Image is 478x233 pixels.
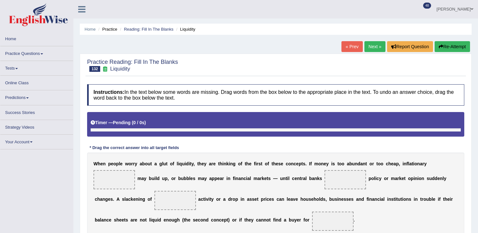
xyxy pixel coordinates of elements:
[233,161,236,166] b: g
[303,161,305,166] b: s
[212,161,213,166] b: r
[98,161,101,166] b: h
[217,176,220,181] b: e
[372,161,374,166] b: r
[116,197,120,202] b: A
[222,161,224,166] b: i
[352,161,355,166] b: u
[417,176,419,181] b: i
[122,197,124,202] b: s
[396,161,399,166] b: p
[278,161,281,166] b: s
[287,176,288,181] b: i
[273,176,278,181] b: —
[246,176,247,181] b: i
[378,161,381,166] b: o
[260,176,262,181] b: r
[166,161,168,166] b: t
[317,176,320,181] b: k
[422,161,424,166] b: r
[395,176,397,181] b: a
[409,161,412,166] b: a
[415,176,418,181] b: n
[435,176,437,181] b: d
[159,161,162,166] b: g
[265,197,267,202] b: i
[89,66,100,72] span: 132
[287,197,288,202] b: l
[281,197,284,202] b: n
[381,161,384,166] b: o
[303,176,305,181] b: a
[148,161,151,166] b: u
[0,32,73,44] a: Home
[341,41,362,52] a: « Prev
[201,197,203,202] b: c
[87,59,178,72] h2: Practice Reading: Fill In The Blanks
[157,176,160,181] b: d
[224,161,227,166] b: n
[111,161,113,166] b: e
[384,176,387,181] b: o
[116,161,119,166] b: p
[93,89,124,95] b: Instructions:
[388,161,391,166] b: h
[375,176,377,181] b: i
[145,120,146,125] b: )
[414,176,415,181] b: i
[203,197,205,202] b: t
[173,161,174,166] b: f
[219,197,220,202] b: r
[391,161,394,166] b: e
[149,176,152,181] b: b
[152,176,154,181] b: u
[212,176,215,181] b: p
[305,176,307,181] b: l
[269,197,272,202] b: e
[377,176,379,181] b: c
[204,161,206,166] b: y
[220,161,222,166] b: h
[265,161,268,166] b: o
[277,197,279,202] b: c
[412,161,413,166] b: t
[119,161,120,166] b: l
[273,161,276,166] b: h
[444,176,446,181] b: y
[374,176,375,181] b: l
[190,161,191,166] b: t
[91,120,146,125] h5: Timer —
[162,176,165,181] b: u
[87,84,464,106] h4: In the text below some words are missing. Drag words from the box below to the appropriate place ...
[288,161,291,166] b: o
[131,197,133,202] b: k
[386,161,388,166] b: c
[174,176,176,181] b: r
[93,170,135,189] span: Drop target
[297,176,300,181] b: n
[241,176,244,181] b: n
[243,176,246,181] b: c
[292,176,295,181] b: c
[178,176,181,181] b: b
[145,161,148,166] b: o
[175,26,195,32] li: Liquidity
[393,161,396,166] b: a
[204,176,207,181] b: y
[230,161,233,166] b: n
[440,176,443,181] b: n
[371,176,374,181] b: o
[349,161,352,166] b: b
[228,197,231,202] b: d
[129,161,131,166] b: o
[205,197,206,202] b: i
[397,176,399,181] b: r
[299,161,302,166] b: p
[365,161,367,166] b: t
[156,176,157,181] b: l
[181,176,184,181] b: u
[133,197,136,202] b: e
[276,161,278,166] b: e
[110,66,130,72] small: Liquidity
[261,197,264,202] b: p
